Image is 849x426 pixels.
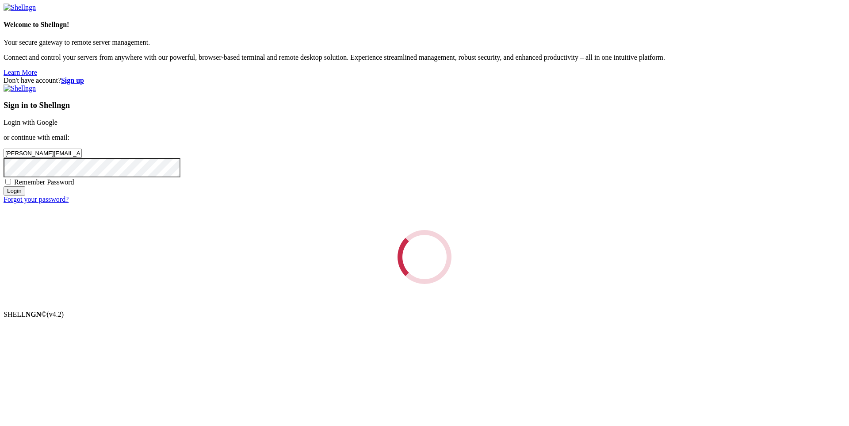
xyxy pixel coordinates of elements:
span: 4.2.0 [47,311,64,318]
p: or continue with email: [4,134,845,142]
div: Don't have account? [4,77,845,84]
a: Login with Google [4,119,57,126]
a: Forgot your password? [4,196,69,203]
span: Remember Password [14,178,74,186]
a: Sign up [61,77,84,84]
h4: Welcome to Shellngn! [4,21,845,29]
p: Connect and control your servers from anywhere with our powerful, browser-based terminal and remo... [4,54,845,61]
a: Learn More [4,69,37,76]
input: Login [4,186,25,196]
input: Remember Password [5,179,11,184]
input: Email address [4,149,82,158]
div: Loading... [398,230,451,284]
p: Your secure gateway to remote server management. [4,38,845,46]
span: SHELL © [4,311,64,318]
img: Shellngn [4,84,36,92]
img: Shellngn [4,4,36,12]
b: NGN [26,311,42,318]
h3: Sign in to Shellngn [4,100,845,110]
